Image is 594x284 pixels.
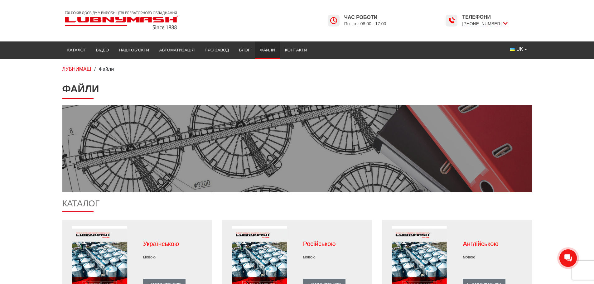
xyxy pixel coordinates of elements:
p: мовою [303,254,366,260]
img: Українська [510,48,515,51]
img: Lubnymash time icon [448,17,455,24]
a: Наші об’єкти [114,43,154,57]
h1: Файли [62,83,532,99]
a: Файли [255,43,280,57]
span: Телефони [462,14,507,21]
p: мовою [143,254,206,260]
span: Час роботи [344,14,386,21]
span: UK [516,46,523,53]
a: Автоматизація [154,43,200,57]
p: мовою [463,254,526,260]
a: Відео [91,43,114,57]
img: Lubnymash time icon [330,17,337,24]
a: Контакти [280,43,312,57]
p: Російською [303,239,366,248]
a: ЛУБНИМАШ [62,66,91,72]
a: Каталог [62,43,91,57]
p: Українською [143,239,206,248]
a: Про завод [200,43,234,57]
span: Файли [99,66,114,72]
p: Англійською [463,239,526,248]
h2: Каталог [62,199,532,213]
span: Пн - пт: 08:00 - 17:00 [344,21,386,27]
a: Блог [234,43,255,57]
button: UK [505,43,532,55]
span: / [94,66,95,72]
span: [PHONE_NUMBER] [462,21,507,27]
img: Lubnymash [62,9,181,32]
